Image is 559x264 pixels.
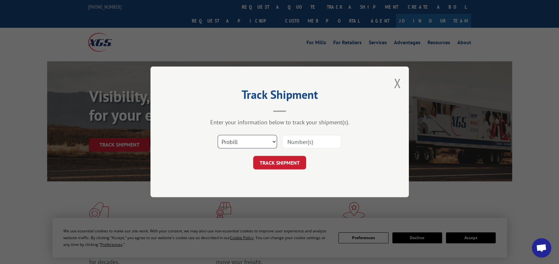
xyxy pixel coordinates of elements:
[282,135,341,149] input: Number(s)
[394,75,401,92] button: Close modal
[183,90,377,102] h2: Track Shipment
[183,119,377,126] div: Enter your information below to track your shipment(s).
[253,156,306,170] button: TRACK SHIPMENT
[532,238,551,258] div: Open chat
